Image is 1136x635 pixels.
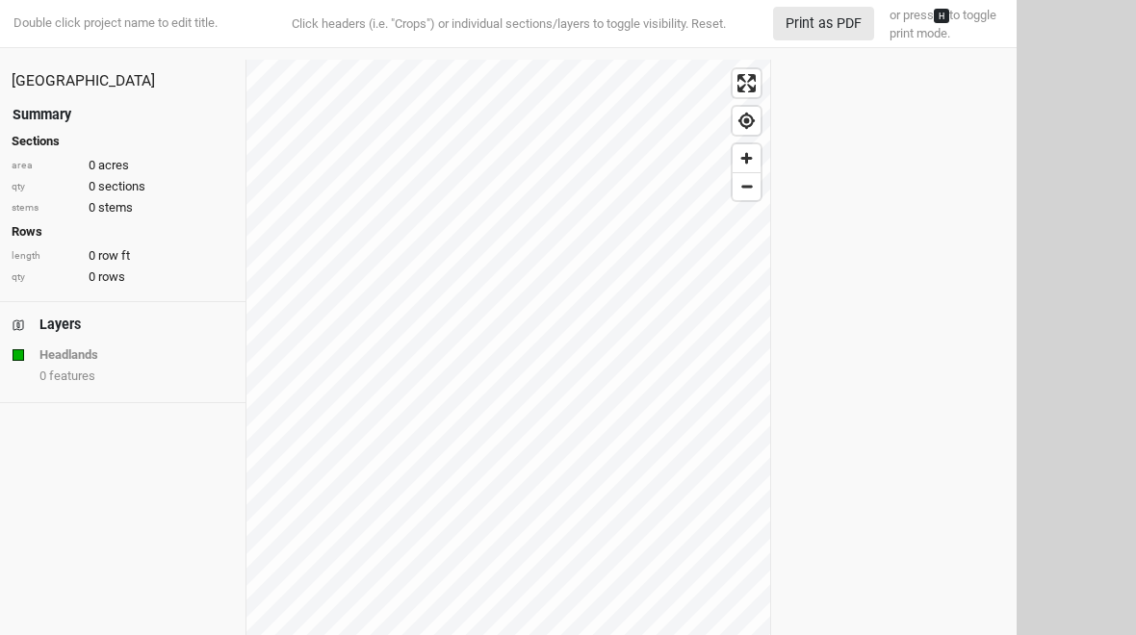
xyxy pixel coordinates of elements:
button: Reset. [691,14,726,34]
span: stems [98,199,133,216]
div: qty [12,180,79,194]
h4: Rows [12,224,234,240]
strong: Headlands [39,345,98,365]
div: 0 features [39,368,233,385]
div: 0 [12,199,234,216]
span: sections [98,178,145,195]
span: acres [98,157,129,174]
button: Find my location [733,107,761,135]
div: area [12,159,79,173]
span: row ft [98,247,130,265]
button: Print as PDF [773,7,874,40]
div: length [12,249,79,264]
button: Zoom in [733,144,761,172]
div: Double click project name to edit title. [10,14,218,32]
div: 0 [12,157,234,174]
div: Summary [13,105,71,125]
div: qty [12,270,79,285]
div: Layers [39,315,81,335]
div: stems [12,201,79,216]
kbd: H [934,9,949,23]
span: Zoom out [733,173,761,200]
div: Click headers (i.e. "Crops") or individual sections/layers to toggle visibility. [253,14,763,34]
div: Five Springs Farms [12,71,234,92]
button: Headlands0 features [12,344,234,383]
div: 0 [12,178,234,195]
span: rows [98,268,125,286]
button: Zoom out [733,172,761,200]
button: Enter fullscreen [733,69,761,97]
h4: Sections [12,134,234,149]
div: 0 [12,268,234,286]
div: 0 [12,247,234,265]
